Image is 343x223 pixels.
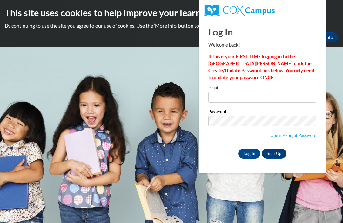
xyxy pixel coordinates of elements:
label: Password [208,109,316,116]
input: Log In [238,149,260,159]
p: Welcome back! [208,41,316,48]
label: Email [208,86,316,92]
iframe: Button to launch messaging window [318,198,338,218]
strong: If this is your FIRST TIME logging in to the [GEOGRAPHIC_DATA][PERSON_NAME], click the Create/Upd... [208,54,314,80]
a: Update/Forgot Password [270,133,316,138]
h1: Log In [208,25,316,38]
img: COX Campus [204,5,275,16]
p: By continuing to use the site you agree to our use of cookies. Use the ‘More info’ button to read... [5,22,338,29]
a: Sign Up [262,149,286,159]
h2: This site uses cookies to help improve your learning experience. [5,6,338,19]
